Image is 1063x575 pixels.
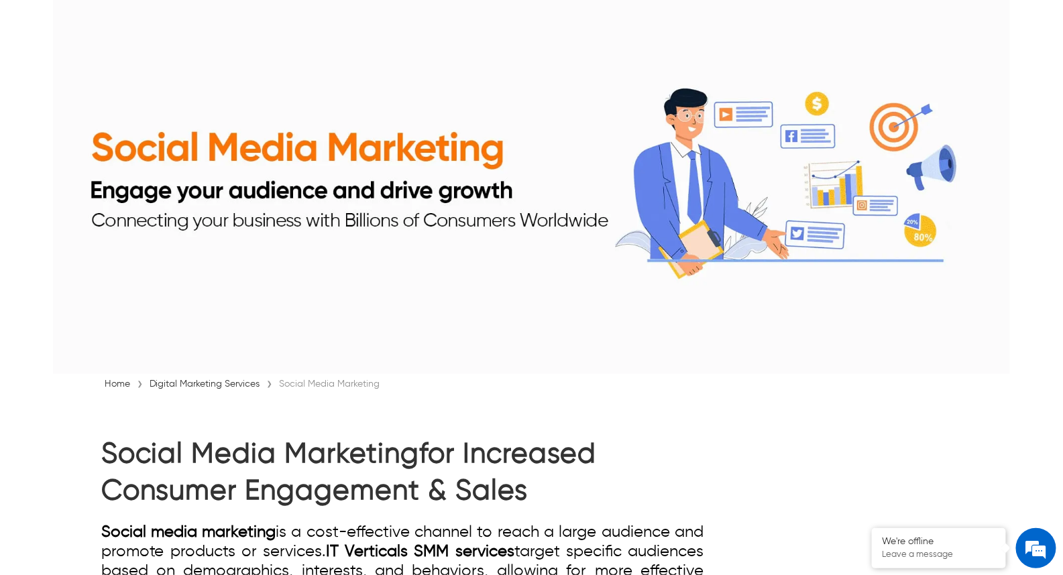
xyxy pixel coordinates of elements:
a: Social media marketing [101,524,276,540]
div: We're offline [882,536,996,548]
a: IT Verticals [326,544,408,560]
em: Submit [197,413,243,431]
h1: for Increased Consumer Engagement & Sales [101,436,704,509]
span: We are offline. Please leave us a message. [28,169,234,304]
img: salesiqlogo_leal7QplfZFryJ6FIlVepeu7OftD7mt8q6exU6-34PB8prfIgodN67KcxXM9Y7JQ_.png [93,352,102,360]
img: logo_Zg8I0qSkbAqR2WFHt3p6CTuqpyXMFPubPcD2OT02zFN43Cy9FUNNG3NEPhM_Q1qe_.png [23,80,56,88]
div: Minimize live chat window [220,7,252,39]
a: Social Media Marketing [101,440,420,468]
a: Home [101,379,133,389]
a: SMM services [414,544,514,560]
div: Social Media Marketing [276,377,384,391]
a: Digital Marketing Services [146,379,264,389]
span: › [267,375,273,394]
textarea: Type your message and click 'Submit' [7,366,256,413]
em: Driven by SalesIQ [105,351,170,361]
p: Leave a message [882,550,996,560]
div: Leave a message [70,75,225,92]
span: › [137,375,143,394]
